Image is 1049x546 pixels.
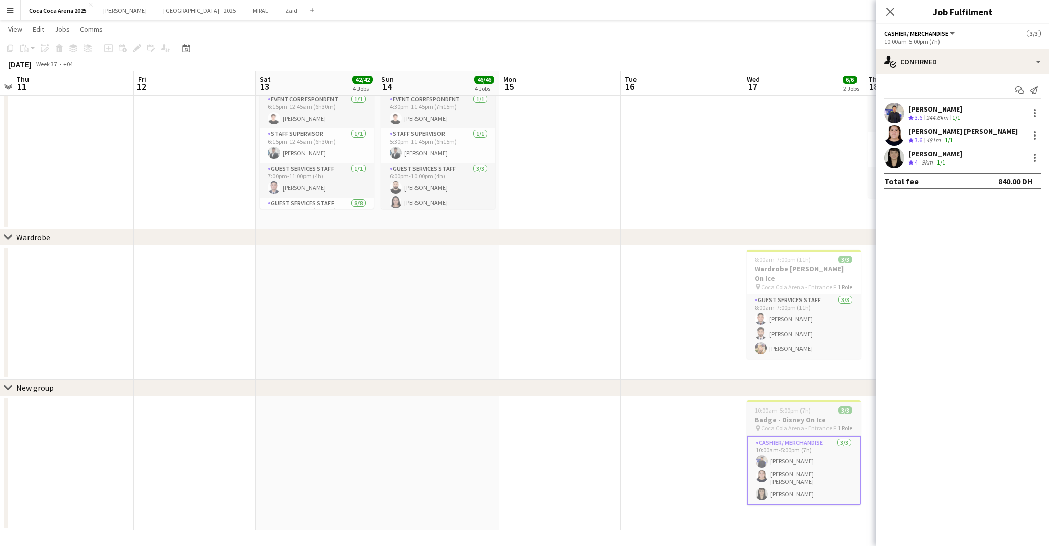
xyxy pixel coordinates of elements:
[915,114,922,121] span: 3.6
[843,76,857,84] span: 6/6
[937,158,945,166] app-skills-label: 1/1
[920,158,935,167] div: 9km
[838,256,852,263] span: 3/3
[503,75,516,84] span: Mon
[924,114,950,122] div: 244.6km
[838,424,852,432] span: 1 Role
[502,80,516,92] span: 15
[155,1,244,20] button: [GEOGRAPHIC_DATA] - 2025
[747,415,861,424] h3: Badge - Disney On Ice
[908,149,962,158] div: [PERSON_NAME]
[260,198,374,336] app-card-role: Guest Services Staff8/87:00pm-12:30am (5h30m)
[76,22,107,36] a: Comms
[54,24,70,34] span: Jobs
[80,24,103,34] span: Comms
[868,83,982,132] app-card-role: Guest Services Staff2/24:30pm-10:00pm (5h30m)[PERSON_NAME][PERSON_NAME]
[260,75,271,84] span: Sat
[876,49,1049,74] div: Confirmed
[260,163,374,198] app-card-role: Guest Services Staff1/17:00pm-11:00pm (4h)[PERSON_NAME]
[33,24,44,34] span: Edit
[381,163,495,227] app-card-role: Guest Services Staff3/36:00pm-10:00pm (4h)[PERSON_NAME][PERSON_NAME]
[380,80,394,92] span: 14
[745,80,760,92] span: 17
[260,94,374,128] app-card-role: Event Correspondent1/16:15pm-12:45am (6h30m)[PERSON_NAME]
[747,436,861,505] app-card-role: Cashier/ Merchandise3/310:00am-5:00pm (7h)[PERSON_NAME][PERSON_NAME] [PERSON_NAME][PERSON_NAME]
[915,158,918,166] span: 4
[4,22,26,36] a: View
[138,75,146,84] span: Fri
[884,30,948,37] span: Cashier/ Merchandise
[16,232,50,242] div: Wardrobe
[260,128,374,163] app-card-role: Staff Supervisor1/16:15pm-12:45am (6h30m)[PERSON_NAME]
[868,47,982,198] app-job-card: 4:30pm-10:15pm (5h45m)10/10Level 1 - Disney On Ice Coca Cola Arena - Entrance F5 RolesGuest Servi...
[747,75,760,84] span: Wed
[475,85,494,92] div: 4 Jobs
[868,167,982,201] app-card-role: Staff Supervisor1/15:00pm-10:15pm (5h15m)[PERSON_NAME]
[952,114,960,121] app-skills-label: 1/1
[474,76,494,84] span: 46/46
[868,132,982,167] app-card-role: Event Correspondent1/15:00pm-10:15pm (5h15m)[PERSON_NAME]
[755,256,811,263] span: 8:00am-7:00pm (11h)
[908,127,1018,136] div: [PERSON_NAME] [PERSON_NAME]
[747,294,861,359] app-card-role: Guest Services Staff3/38:00am-7:00pm (11h)[PERSON_NAME][PERSON_NAME][PERSON_NAME]
[277,1,306,20] button: Zaid
[876,5,1049,18] h3: Job Fulfilment
[95,1,155,20] button: [PERSON_NAME]
[998,176,1033,186] div: 840.00 DH
[747,400,861,505] app-job-card: 10:00am-5:00pm (7h)3/3Badge - Disney On Ice Coca Cola Arena - Entrance F1 RoleCashier/ Merchandis...
[136,80,146,92] span: 12
[747,264,861,283] h3: Wardrobe [PERSON_NAME] On Ice
[21,1,95,20] button: Coca Coca Arena 2025
[843,85,859,92] div: 2 Jobs
[258,80,271,92] span: 13
[16,75,29,84] span: Thu
[884,30,956,37] button: Cashier/ Merchandise
[747,250,861,359] app-job-card: 8:00am-7:00pm (11h)3/3Wardrobe [PERSON_NAME] On Ice Coca Cola Arena - Entrance F1 RoleGuest Servi...
[761,283,836,291] span: Coca Cola Arena - Entrance F
[924,136,943,145] div: 481m
[761,424,836,432] span: Coca Cola Arena - Entrance F
[884,38,1041,45] div: 10:00am-5:00pm (7h)
[381,128,495,163] app-card-role: Staff Supervisor1/15:30pm-11:45pm (6h15m)[PERSON_NAME]
[868,75,881,84] span: Thu
[867,80,881,92] span: 18
[623,80,637,92] span: 16
[755,406,811,414] span: 10:00am-5:00pm (7h)
[50,22,74,36] a: Jobs
[381,58,495,209] app-job-card: 4:30pm-11:45pm (7h15m)13/13Level 1 - [PERSON_NAME] Coca Cola Arena - Entrance F5 RolesEvent Corre...
[63,60,73,68] div: +04
[381,94,495,128] app-card-role: Event Correspondent1/14:30pm-11:45pm (7h15m)[PERSON_NAME]
[353,85,372,92] div: 4 Jobs
[838,283,852,291] span: 1 Role
[945,136,953,144] app-skills-label: 1/1
[244,1,277,20] button: MIRAL
[625,75,637,84] span: Tue
[1027,30,1041,37] span: 3/3
[915,136,922,144] span: 3.6
[908,104,962,114] div: [PERSON_NAME]
[352,76,373,84] span: 42/42
[381,75,394,84] span: Sun
[8,24,22,34] span: View
[260,58,374,209] app-job-card: 6:15pm-12:45am (6h30m) (Sun)13/13Level 1 - [PERSON_NAME] Coca Cola Arena - Entrance F5 RolesEvent...
[838,406,852,414] span: 3/3
[8,59,32,69] div: [DATE]
[15,80,29,92] span: 11
[34,60,59,68] span: Week 37
[884,176,919,186] div: Total fee
[29,22,48,36] a: Edit
[16,383,54,393] div: New group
